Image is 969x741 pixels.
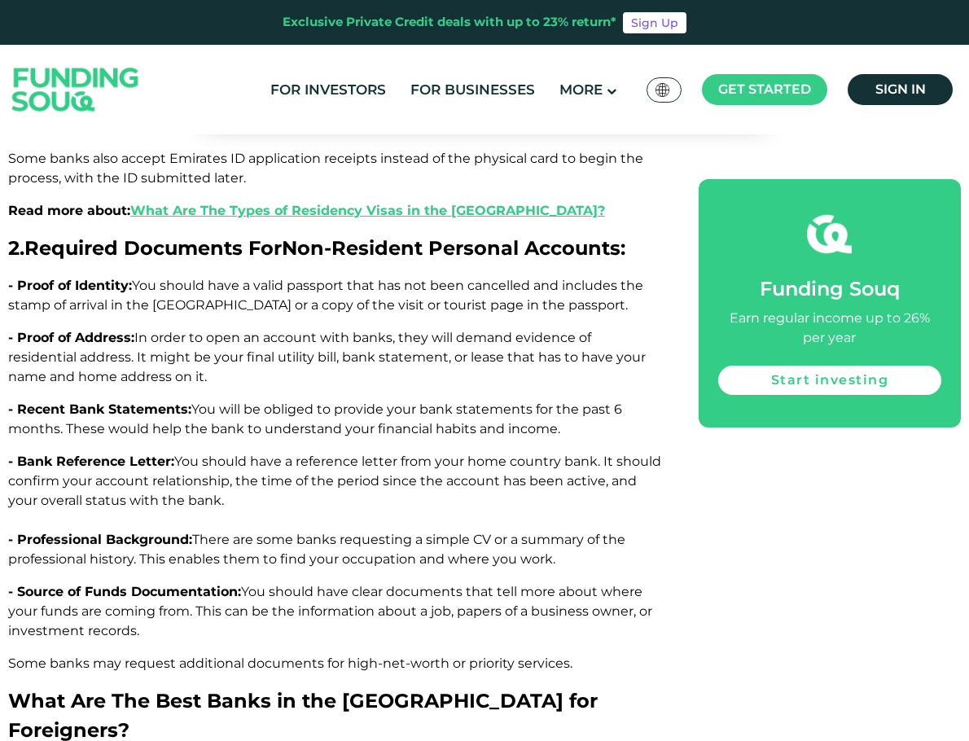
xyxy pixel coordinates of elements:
[8,203,605,218] span: Read more about:
[623,12,686,33] a: Sign Up
[718,366,941,395] a: Start investing
[130,203,605,218] a: What Are The Types of Residency Visas in the [GEOGRAPHIC_DATA]?
[266,77,390,103] a: For Investors
[8,655,572,671] span: Some banks may request additional documents for high-net-worth or priority services.
[8,151,643,186] span: Some banks also accept Emirates ID application receipts instead of the physical card to begin the...
[559,81,603,98] span: More
[848,74,953,105] a: Sign in
[8,454,174,469] span: - Bank Reference Letter:
[8,584,652,638] span: You should have clear documents that tell more about where your funds are coming from. This can b...
[718,81,811,97] span: Get started
[8,330,134,345] span: - Proof of Address:
[807,212,852,256] img: fsicon
[875,81,926,97] span: Sign in
[406,77,539,103] a: For Businesses
[718,309,941,348] div: Earn regular income up to 26% per year
[8,454,661,508] span: You should have a reference letter from your home country bank. It should confirm your account re...
[655,83,670,97] img: SA Flag
[8,236,24,260] span: 2.
[8,532,625,567] span: There are some banks requesting a simple CV or a summary of the professional history. This enable...
[8,278,132,293] span: - Proof of Identity:
[282,236,625,260] span: Non‑Resident Personal Accounts:
[24,236,282,260] span: Required Documents For
[760,277,900,300] span: Funding Souq
[8,401,622,436] span: You will be obliged to provide your bank statements for the past 6 months. These would help the b...
[8,330,646,384] span: In order to open an account with banks, they will demand evidence of residential address. It migh...
[8,278,643,313] span: You should have a valid passport that has not been cancelled and includes the stamp of arrival in...
[8,584,241,599] span: - Source of Funds Documentation:
[8,532,192,547] span: - Professional Background:
[283,13,616,32] div: Exclusive Private Credit deals with up to 23% return*
[8,401,191,417] span: - Recent Bank Statements:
